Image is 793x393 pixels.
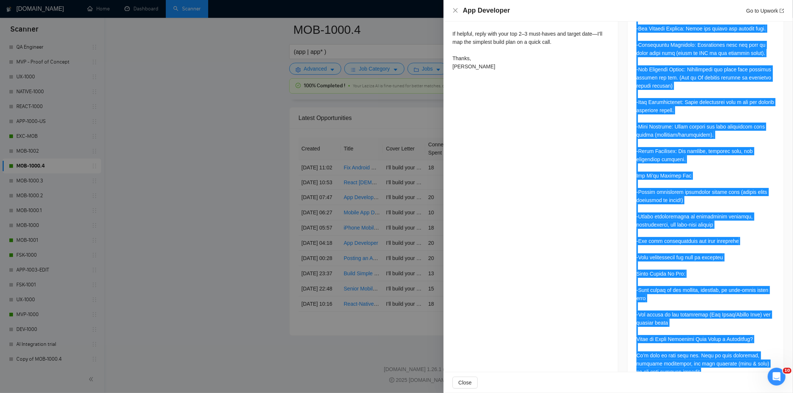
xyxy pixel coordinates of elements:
span: export [780,9,784,13]
h4: App Developer [463,6,510,15]
a: Go to Upworkexport [746,8,784,14]
span: 10 [783,368,792,374]
span: close [452,7,458,13]
iframe: Intercom live chat [768,368,786,386]
button: Close [452,377,478,389]
button: Close [452,7,458,14]
span: Close [458,379,472,387]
